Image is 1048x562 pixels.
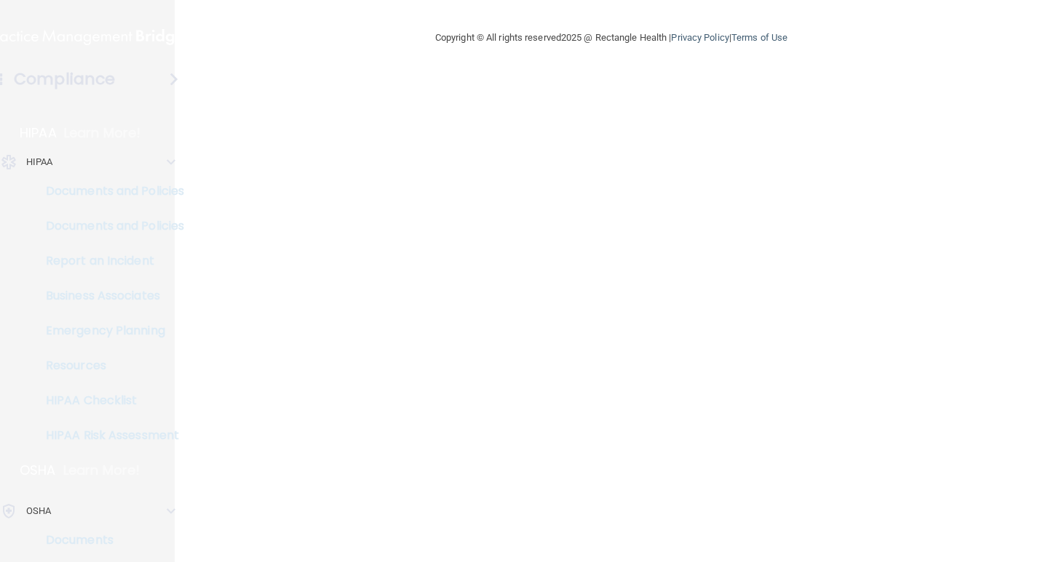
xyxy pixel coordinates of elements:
a: Terms of Use [731,32,787,43]
p: Documents and Policies [9,184,208,198]
p: HIPAA [26,153,53,171]
p: Emergency Planning [9,324,208,338]
p: Business Associates [9,289,208,303]
p: Report an Incident [9,254,208,268]
p: OSHA [26,502,51,520]
a: Privacy Policy [671,32,729,43]
p: Learn More! [64,124,141,142]
h4: Compliance [14,69,115,89]
p: OSHA [20,462,56,479]
p: HIPAA [20,124,57,142]
p: Documents and Policies [9,219,208,233]
p: HIPAA Risk Assessment [9,428,208,443]
p: Learn More! [63,462,140,479]
div: Copyright © All rights reserved 2025 @ Rectangle Health | | [346,15,877,61]
p: Resources [9,358,208,373]
p: HIPAA Checklist [9,393,208,408]
p: Documents [9,533,208,547]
